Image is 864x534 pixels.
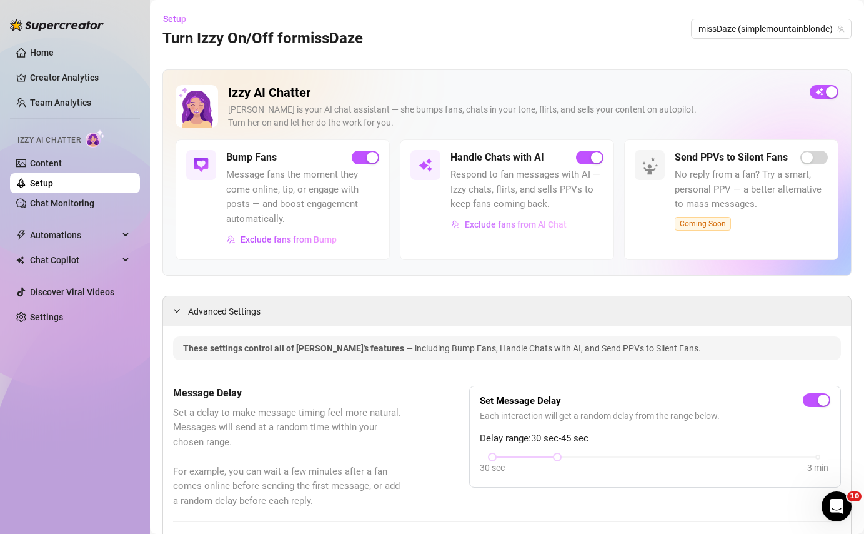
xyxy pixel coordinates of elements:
[822,491,852,521] iframe: Intercom live chat
[30,98,91,108] a: Team Analytics
[451,220,460,229] img: svg%3e
[17,134,81,146] span: Izzy AI Chatter
[837,25,845,33] span: team
[226,229,337,249] button: Exclude fans from Bump
[418,158,433,173] img: svg%3e
[226,150,277,165] h5: Bump Fans
[450,168,603,212] span: Respond to fan messages with AI — Izzy chats, flirts, and sells PPVs to keep fans coming back.
[228,85,800,101] h2: Izzy AI Chatter
[642,157,662,177] img: silent-fans-ppv-o-N6Mmdf.svg
[675,168,828,212] span: No reply from a fan? Try a smart, personal PPV — a better alternative to mass messages.
[480,409,830,423] span: Each interaction will get a random delay from the range below.
[228,103,800,129] div: [PERSON_NAME] is your AI chat assistant — she bumps fans, chats in your tone, flirts, and sells y...
[16,230,26,240] span: thunderbolt
[30,178,53,188] a: Setup
[30,68,130,88] a: Creator Analytics
[10,19,104,31] img: logo-BBDzfeDw.svg
[30,198,94,208] a: Chat Monitoring
[675,217,731,231] span: Coming Soon
[30,158,62,168] a: Content
[30,312,63,322] a: Settings
[480,461,505,475] div: 30 sec
[675,150,788,165] h5: Send PPVs to Silent Fans
[227,235,236,244] img: svg%3e
[480,395,561,406] strong: Set Message Delay
[450,214,567,234] button: Exclude fans from AI Chat
[176,85,218,128] img: Izzy AI Chatter
[194,158,209,173] img: svg%3e
[30,287,114,297] a: Discover Viral Videos
[16,256,24,264] img: Chat Copilot
[241,234,337,244] span: Exclude fans from Bump
[173,386,407,401] h5: Message Delay
[450,150,544,165] h5: Handle Chats with AI
[173,307,181,315] span: expanded
[698,19,844,38] span: missDaze (simplemountainblonde)
[188,305,261,318] span: Advanced Settings
[162,29,363,49] h3: Turn Izzy On/Off for missDaze
[30,48,54,58] a: Home
[30,250,119,270] span: Chat Copilot
[465,219,567,229] span: Exclude fans from AI Chat
[480,431,830,446] span: Delay range: 30 sec - 45 sec
[847,491,862,501] span: 10
[163,14,186,24] span: Setup
[173,304,188,318] div: expanded
[162,9,196,29] button: Setup
[807,461,828,475] div: 3 min
[173,406,407,509] span: Set a delay to make message timing feel more natural. Messages will send at a random time within ...
[406,343,701,353] span: — including Bump Fans, Handle Chats with AI, and Send PPVs to Silent Fans.
[226,168,379,226] span: Message fans the moment they come online, tip, or engage with posts — and boost engagement automa...
[86,129,105,148] img: AI Chatter
[183,343,406,353] span: These settings control all of [PERSON_NAME]'s features
[30,225,119,245] span: Automations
